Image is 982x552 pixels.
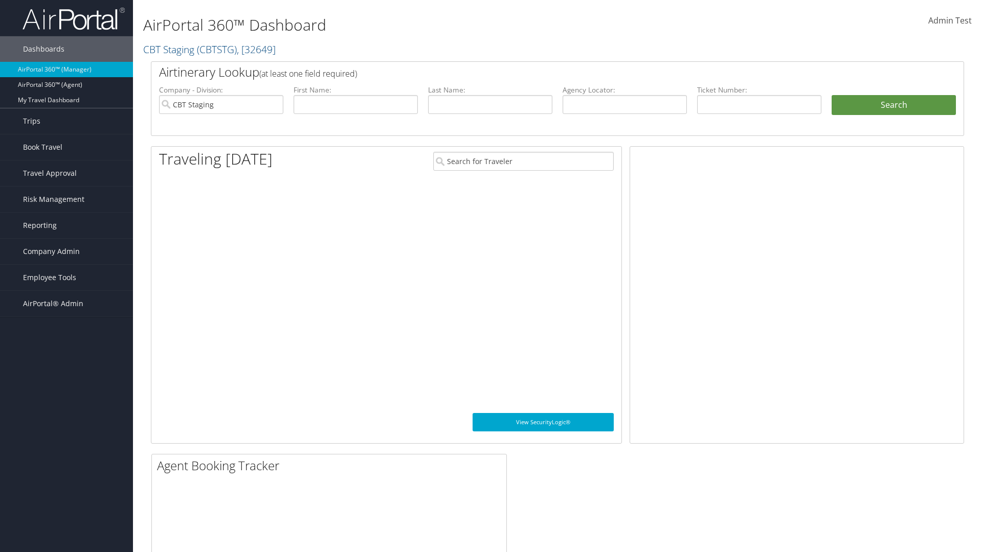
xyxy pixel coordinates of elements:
[928,5,972,37] a: Admin Test
[928,15,972,26] span: Admin Test
[143,14,696,36] h1: AirPortal 360™ Dashboard
[259,68,357,79] span: (at least one field required)
[197,42,237,56] span: ( CBTSTG )
[159,63,888,81] h2: Airtinerary Lookup
[159,85,283,95] label: Company - Division:
[23,291,83,316] span: AirPortal® Admin
[23,160,77,186] span: Travel Approval
[428,85,552,95] label: Last Name:
[143,42,276,56] a: CBT Staging
[23,7,125,31] img: airportal-logo.png
[23,239,80,264] span: Company Admin
[237,42,276,56] span: , [ 32649 ]
[159,148,273,170] h1: Traveling [DATE]
[697,85,821,95] label: Ticket Number:
[832,95,956,116] button: Search
[433,152,614,171] input: Search for Traveler
[157,457,506,474] h2: Agent Booking Tracker
[473,413,614,431] a: View SecurityLogic®
[23,134,62,160] span: Book Travel
[23,36,64,62] span: Dashboards
[23,213,57,238] span: Reporting
[23,265,76,290] span: Employee Tools
[23,187,84,212] span: Risk Management
[563,85,687,95] label: Agency Locator:
[294,85,418,95] label: First Name:
[23,108,40,134] span: Trips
